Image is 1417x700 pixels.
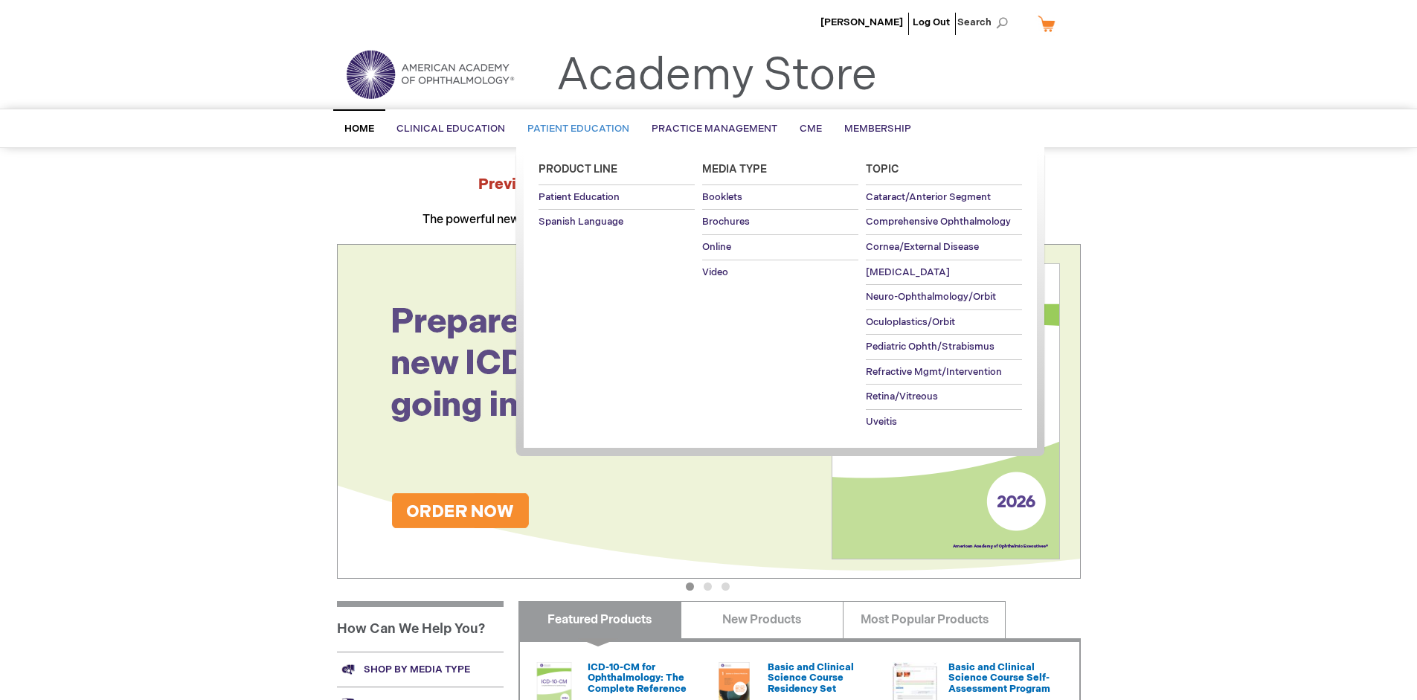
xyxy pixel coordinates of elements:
[702,266,728,278] span: Video
[652,123,777,135] span: Practice Management
[948,661,1050,695] a: Basic and Clinical Science Course Self-Assessment Program
[556,49,877,103] a: Academy Store
[913,16,950,28] a: Log Out
[704,582,712,591] button: 2 of 3
[539,163,617,176] span: Product Line
[820,16,903,28] a: [PERSON_NAME]
[866,216,1011,228] span: Comprehensive Ophthalmology
[539,216,623,228] span: Spanish Language
[866,163,899,176] span: Topic
[866,266,950,278] span: [MEDICAL_DATA]
[702,163,767,176] span: Media Type
[866,341,995,353] span: Pediatric Ophth/Strabismus
[337,652,504,687] a: Shop by media type
[337,601,504,652] h1: How Can We Help You?
[866,416,897,428] span: Uveitis
[396,123,505,135] span: Clinical Education
[478,176,939,193] strong: Preview the at AAO 2025
[539,191,620,203] span: Patient Education
[681,601,844,638] a: New Products
[722,582,730,591] button: 3 of 3
[702,216,750,228] span: Brochures
[518,601,681,638] a: Featured Products
[866,316,955,328] span: Oculoplastics/Orbit
[686,582,694,591] button: 1 of 3
[344,123,374,135] span: Home
[866,241,979,253] span: Cornea/External Disease
[527,123,629,135] span: Patient Education
[866,366,1002,378] span: Refractive Mgmt/Intervention
[866,291,996,303] span: Neuro-Ophthalmology/Orbit
[866,191,991,203] span: Cataract/Anterior Segment
[957,7,1014,37] span: Search
[844,123,911,135] span: Membership
[588,661,687,695] a: ICD-10-CM for Ophthalmology: The Complete Reference
[866,391,938,402] span: Retina/Vitreous
[768,661,854,695] a: Basic and Clinical Science Course Residency Set
[702,191,742,203] span: Booklets
[800,123,822,135] span: CME
[702,241,731,253] span: Online
[843,601,1006,638] a: Most Popular Products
